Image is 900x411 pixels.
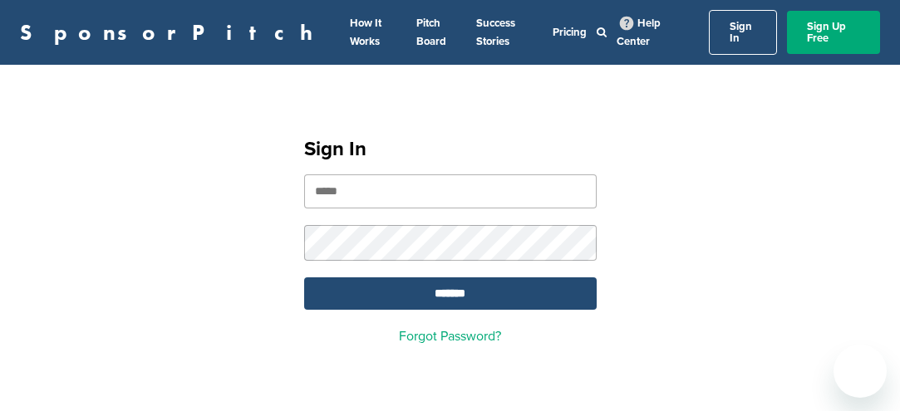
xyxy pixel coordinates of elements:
a: How It Works [350,17,381,48]
a: Forgot Password? [399,328,501,345]
a: Success Stories [476,17,515,48]
a: Help Center [617,13,661,51]
a: Pitch Board [416,17,446,48]
iframe: Button to launch messaging window [834,345,887,398]
a: Pricing [553,26,587,39]
a: Sign Up Free [787,11,880,54]
a: Sign In [709,10,778,55]
h1: Sign In [304,135,597,164]
a: SponsorPitch [20,22,323,43]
